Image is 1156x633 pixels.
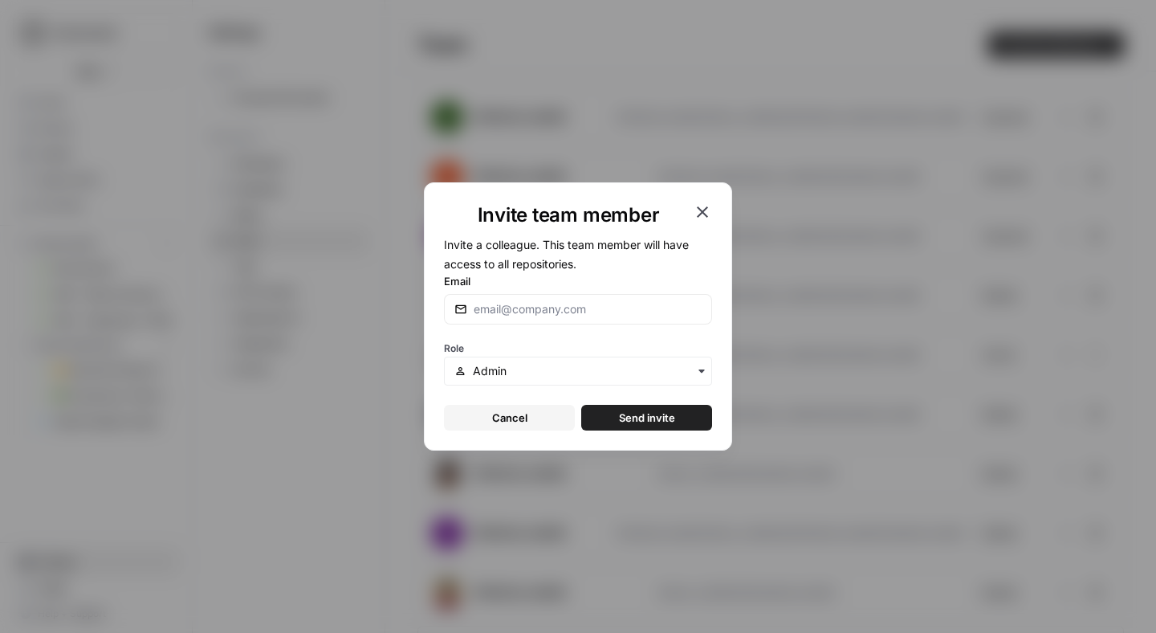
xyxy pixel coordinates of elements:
[444,273,712,289] label: Email
[492,410,527,426] span: Cancel
[444,405,575,431] button: Cancel
[474,301,702,317] input: email@company.com
[444,202,693,228] h1: Invite team member
[581,405,712,431] button: Send invite
[619,410,675,426] span: Send invite
[444,238,689,271] span: Invite a colleague. This team member will have access to all repositories.
[473,363,702,379] input: Admin
[444,342,464,354] span: Role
